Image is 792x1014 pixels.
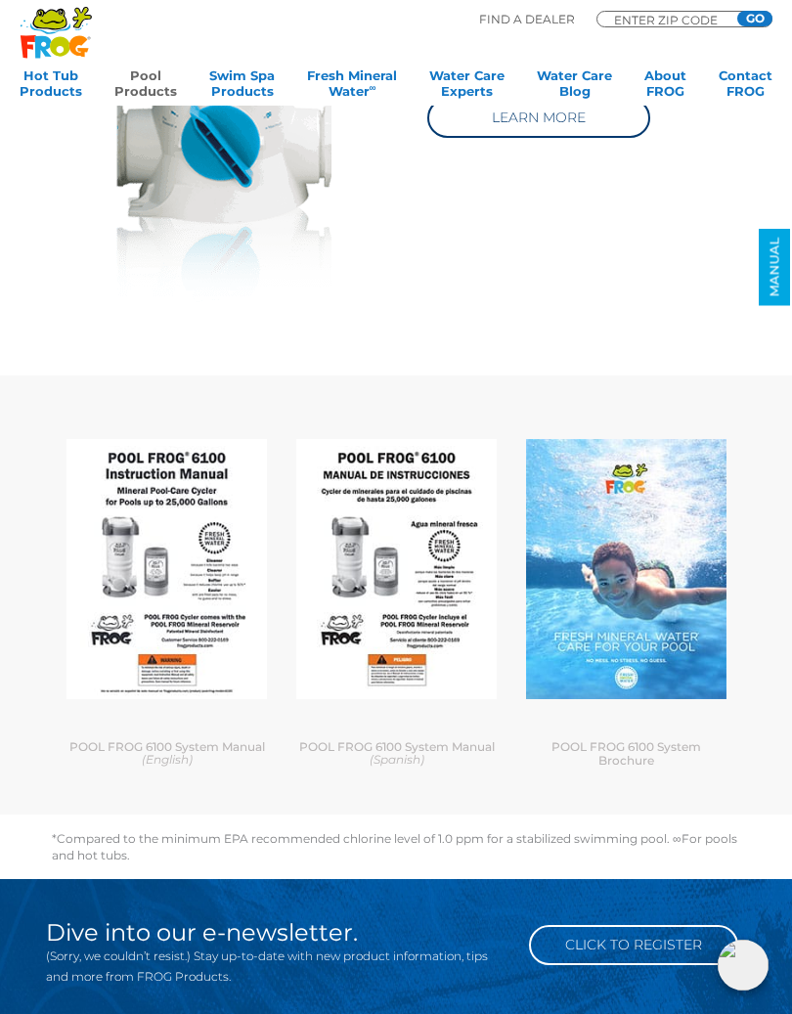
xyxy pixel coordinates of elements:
[46,920,508,946] h2: Dive into our e-newsletter.
[529,925,738,965] a: Click to Register
[644,67,686,107] a: AboutFROG
[296,439,497,698] img: PoolFrog-6100-Manual-Spanish
[429,67,505,107] a: Water CareExperts
[114,67,177,107] a: PoolProducts
[612,15,729,24] input: Zip Code Form
[526,439,726,698] img: PoolFrog-Brochure-2021
[551,739,701,768] a: POOL FROG 6100 System Brochure
[427,98,650,138] a: LEARN MORE
[719,67,772,107] a: ContactFROG
[66,739,267,766] a: POOL FROG 6100 System Manual (English)
[66,439,267,698] img: Pool-Frog-Model-6100-Manual-English
[46,946,508,987] p: (Sorry, we couldn’t resist.) Stay up-to-date with new product information, tips and more from FRO...
[296,739,497,766] a: POOL FROG 6100 System Manual (Spanish)
[142,752,193,767] em: (English)
[307,67,397,107] a: Fresh MineralWater∞
[370,752,424,767] em: (Spanish)
[737,11,772,26] input: GO
[479,11,575,28] p: Find A Dealer
[209,67,275,107] a: Swim SpaProducts
[759,229,790,306] a: MANUAL
[52,830,740,863] p: *Compared to the minimum EPA recommended chlorine level of 1.0 ppm for a stabilized swimming pool...
[718,940,769,991] img: openIcon
[537,67,612,107] a: Water CareBlog
[370,82,376,93] sup: ∞
[20,67,82,107] a: Hot TubProducts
